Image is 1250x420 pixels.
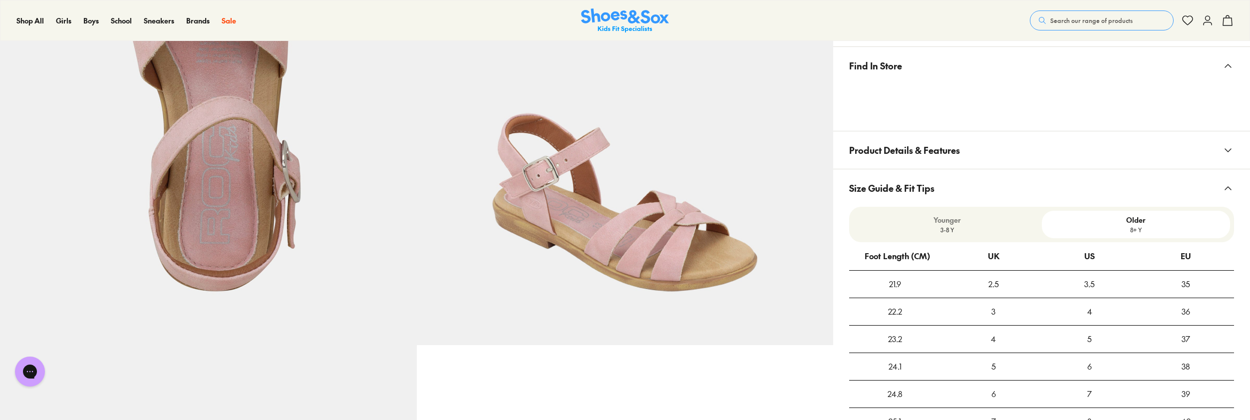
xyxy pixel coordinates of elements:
[849,326,940,353] div: 23.2
[1138,353,1234,380] div: 38
[83,15,99,25] span: Boys
[1084,243,1095,270] div: US
[849,298,940,325] div: 22.2
[945,326,1042,353] div: 4
[222,15,236,26] a: Sale
[945,381,1042,408] div: 6
[1046,215,1226,225] p: Older
[1042,271,1138,298] div: 3.5
[1138,381,1234,408] div: 39
[833,47,1250,84] button: Find In Store
[849,135,960,165] span: Product Details & Features
[1050,16,1133,25] span: Search our range of products
[1042,326,1138,353] div: 5
[186,15,210,26] a: Brands
[1181,243,1191,270] div: EU
[1046,225,1226,234] p: 8+ Y
[945,353,1042,380] div: 5
[16,15,44,26] a: Shop All
[581,8,669,33] img: SNS_Logo_Responsive.svg
[849,353,940,380] div: 24.1
[222,15,236,25] span: Sale
[849,271,940,298] div: 21.9
[1138,298,1234,325] div: 36
[581,8,669,33] a: Shoes & Sox
[857,225,1037,234] p: 3-8 Y
[16,15,44,25] span: Shop All
[1042,381,1138,408] div: 7
[56,15,71,26] a: Girls
[1138,271,1234,298] div: 35
[10,353,50,390] iframe: Gorgias live chat messenger
[833,169,1250,207] button: Size Guide & Fit Tips
[111,15,132,26] a: School
[988,243,999,270] div: UK
[1138,326,1234,353] div: 37
[865,243,930,270] div: Foot Length (CM)
[1042,298,1138,325] div: 4
[945,298,1042,325] div: 3
[849,84,1234,119] iframe: Find in Store
[83,15,99,26] a: Boys
[56,15,71,25] span: Girls
[849,173,935,203] span: Size Guide & Fit Tips
[857,215,1037,225] p: Younger
[833,131,1250,169] button: Product Details & Features
[144,15,174,25] span: Sneakers
[1042,353,1138,380] div: 6
[111,15,132,25] span: School
[945,271,1042,298] div: 2.5
[144,15,174,26] a: Sneakers
[1030,10,1174,30] button: Search our range of products
[186,15,210,25] span: Brands
[849,381,940,408] div: 24.8
[849,51,902,80] span: Find In Store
